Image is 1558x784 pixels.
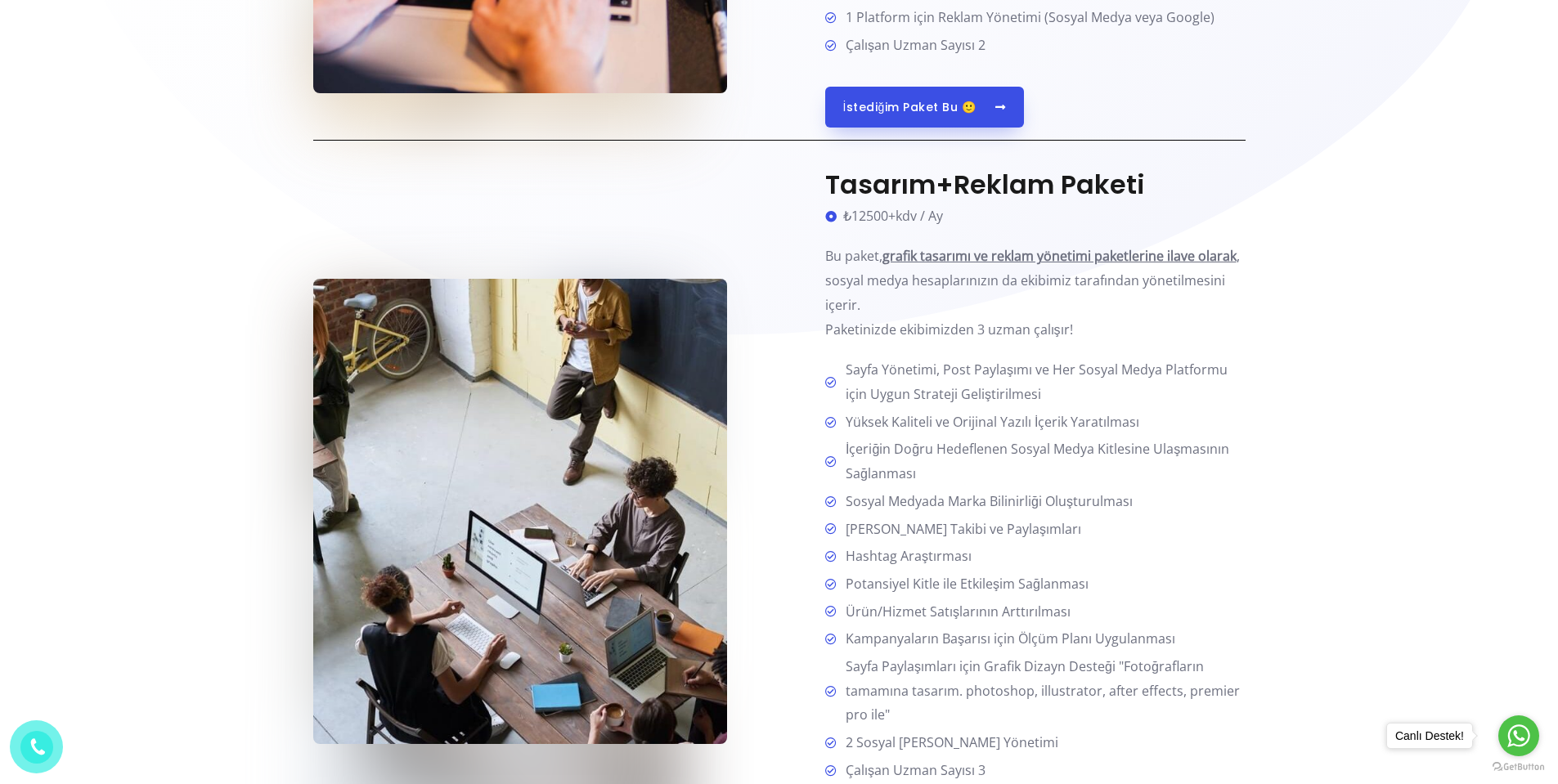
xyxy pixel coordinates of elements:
[1498,715,1539,756] a: Go to whatsapp
[1493,762,1545,773] a: Go to GetButton.io website
[882,247,1237,265] b: grafik tasarımı ve reklam yönetimi paketlerine ilave olarak
[839,34,986,58] span: Çalışan Uzman Sayısı 2
[839,517,1081,542] span: [PERSON_NAME] Takibi ve Paylaşımları
[839,358,1246,406] span: Sayfa Yönetimi, Post Paylaşımı ve Her Sosyal Medya Platformu için Uygun Strateji Geliştirilmesi
[839,437,1246,486] span: İçeriğin Doğru Hedeflenen Sosyal Medya Kitlesine Ulaşmasının Sağlanması
[313,279,727,744] img: people-inside-room
[825,87,1024,128] a: İstediğim paket Bu 🙂
[839,490,1133,514] span: Sosyal Medyada Marka Bilinirliği Oluşturulması
[1386,723,1473,749] a: Canlı Destek!
[25,735,49,759] img: phone.png
[825,169,1246,200] h3: Tasarım+Reklam Paketi
[839,204,943,229] span: ₺12500+kdv / Ay
[839,731,1058,755] span: 2 Sosyal [PERSON_NAME] Yönetimi
[825,320,1073,338] span: Paketinizde ekibimizden 3 uzman çalışır!
[839,759,986,783] span: Çalışan Uzman Sayısı 3
[843,101,977,113] span: İstediğim paket Bu 🙂
[839,627,1175,652] span: Kampanyaların Başarısı için Ölçüm Planı Uygulanması
[839,544,972,569] span: Hashtag Araştırması
[839,6,1215,30] span: 1 Platform için Reklam Yönetimi (Sosyal Medya veya Google)
[839,572,1089,597] span: Potansiyel Kitle ile Etkileşim Sağlanması
[839,600,1071,625] span: Ürün/Hizmet Satışlarının Arttırılması
[1387,724,1472,748] div: Canlı Destek!
[825,244,1246,342] p: Bu paket, , sosyal medya hesaplarınızın da ekibimiz tarafından yönetilmesini içerir.
[839,410,1139,435] span: Yüksek Kaliteli ve Orijinal Yazılı İçerik Yaratılması
[839,655,1246,728] span: Sayfa Paylaşımları için Grafik Dizayn Desteği "Fotoğrafların tamamına tasarım. photoshop, illustr...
